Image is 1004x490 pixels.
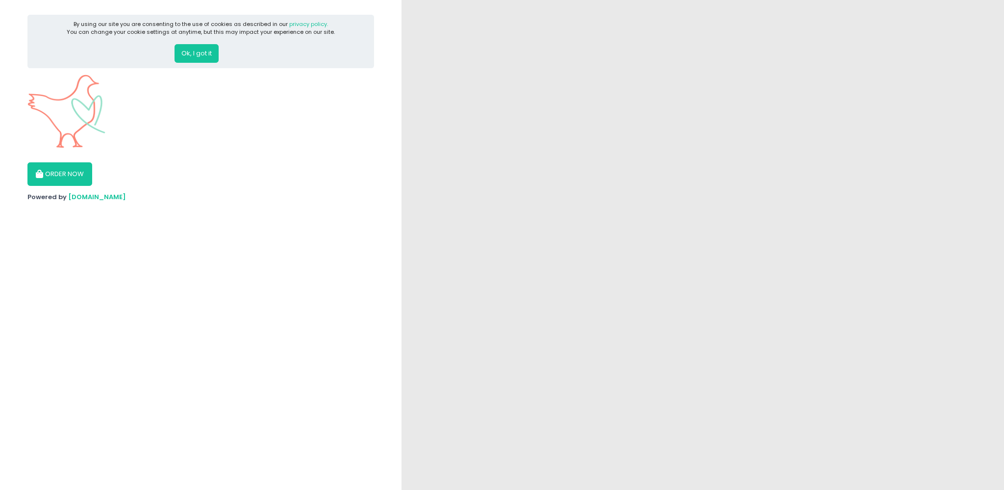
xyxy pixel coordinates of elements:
a: privacy policy. [289,20,328,28]
img: Sidechick [27,75,105,148]
button: ORDER NOW [27,162,92,186]
div: Powered by [27,192,374,202]
div: By using our site you are consenting to the use of cookies as described in our You can change you... [67,20,335,36]
a: [DOMAIN_NAME] [68,192,126,202]
button: Ok, I got it [175,44,219,63]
